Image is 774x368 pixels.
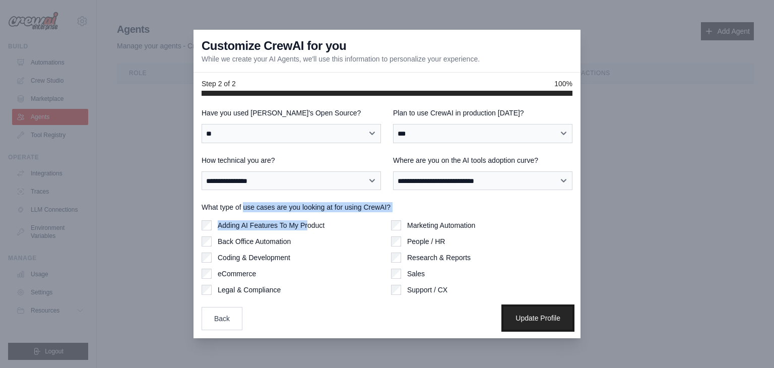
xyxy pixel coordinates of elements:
label: Where are you on the AI tools adoption curve? [393,155,572,165]
label: Have you used [PERSON_NAME]'s Open Source? [202,108,381,118]
label: What type of use cases are you looking at for using CrewAI? [202,202,572,212]
label: Legal & Compliance [218,285,281,295]
span: 100% [554,79,572,89]
label: Plan to use CrewAI in production [DATE]? [393,108,572,118]
label: Back Office Automation [218,236,291,247]
span: Step 2 of 2 [202,79,236,89]
label: Sales [407,269,425,279]
label: How technical you are? [202,155,381,165]
label: People / HR [407,236,445,247]
label: Marketing Automation [407,220,475,230]
p: While we create your AI Agents, we'll use this information to personalize your experience. [202,54,480,64]
label: Adding AI Features To My Product [218,220,325,230]
label: Research & Reports [407,253,471,263]
h3: Customize CrewAI for you [202,38,346,54]
label: eCommerce [218,269,256,279]
label: Support / CX [407,285,447,295]
button: Update Profile [503,306,572,330]
label: Coding & Development [218,253,290,263]
button: Back [202,307,242,330]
